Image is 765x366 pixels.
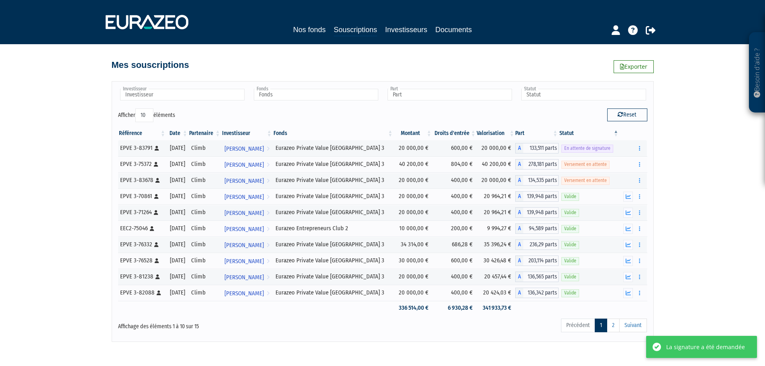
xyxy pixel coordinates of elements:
[221,140,273,156] a: [PERSON_NAME]
[275,256,391,265] div: Eurazeo Private Value [GEOGRAPHIC_DATA] 3
[188,140,221,156] td: Climb
[169,160,186,168] div: [DATE]
[477,285,515,301] td: 20 424,03 €
[515,143,523,153] span: A
[221,285,273,301] a: [PERSON_NAME]
[432,156,477,172] td: 804,00 €
[523,288,559,298] span: 136,342 parts
[394,221,432,237] td: 10 000,00 €
[154,162,158,167] i: [Français] Personne physique
[275,144,391,152] div: Eurazeo Private Value [GEOGRAPHIC_DATA] 3
[515,256,523,266] span: A
[515,288,559,298] div: A - Eurazeo Private Value Europe 3
[169,176,186,184] div: [DATE]
[432,237,477,253] td: 686,28 €
[120,208,164,217] div: EPVE 3-71264
[515,175,559,186] div: A - Eurazeo Private Value Europe 3
[120,272,164,281] div: EPVE 3-81238
[561,225,579,233] span: Valide
[334,24,377,37] a: Souscriptions
[595,319,607,332] a: 1
[515,207,559,218] div: A - Eurazeo Private Value Europe 3
[561,209,579,217] span: Valide
[120,240,164,249] div: EPVE 3-76332
[523,272,559,282] span: 136,565 parts
[275,160,391,168] div: Eurazeo Private Value [GEOGRAPHIC_DATA] 3
[106,15,188,29] img: 1732889491-logotype_eurazeo_blanc_rvb.png
[515,223,523,234] span: A
[221,269,273,285] a: [PERSON_NAME]
[515,175,523,186] span: A
[432,269,477,285] td: 400,00 €
[267,254,269,269] i: Voir l'investisseur
[188,285,221,301] td: Climb
[221,172,273,188] a: [PERSON_NAME]
[515,256,559,266] div: A - Eurazeo Private Value Europe 3
[561,193,579,200] span: Valide
[224,238,264,253] span: [PERSON_NAME]
[293,24,326,35] a: Nos fonds
[275,272,391,281] div: Eurazeo Private Value [GEOGRAPHIC_DATA] 3
[120,176,164,184] div: EPVE 3-83678
[515,159,559,170] div: A - Eurazeo Private Value Europe 3
[614,60,654,73] a: Exporter
[477,156,515,172] td: 40 200,00 €
[394,204,432,221] td: 20 000,00 €
[221,221,273,237] a: [PERSON_NAME]
[561,257,579,265] span: Valide
[157,290,161,295] i: [Français] Personne physique
[169,256,186,265] div: [DATE]
[224,286,264,301] span: [PERSON_NAME]
[267,206,269,221] i: Voir l'investisseur
[188,127,221,140] th: Partenaire: activer pour trier la colonne par ordre croissant
[224,254,264,269] span: [PERSON_NAME]
[169,272,186,281] div: [DATE]
[394,188,432,204] td: 20 000,00 €
[221,127,273,140] th: Investisseur: activer pour trier la colonne par ordre croissant
[477,253,515,269] td: 30 426,48 €
[394,285,432,301] td: 20 000,00 €
[154,210,158,215] i: [Français] Personne physique
[155,274,160,279] i: [Français] Personne physique
[221,204,273,221] a: [PERSON_NAME]
[221,188,273,204] a: [PERSON_NAME]
[221,237,273,253] a: [PERSON_NAME]
[188,221,221,237] td: Climb
[169,224,186,233] div: [DATE]
[559,127,619,140] th: Statut : activer pour trier la colonne par ordre d&eacute;croissant
[523,143,559,153] span: 133,511 parts
[267,222,269,237] i: Voir l'investisseur
[432,140,477,156] td: 600,00 €
[435,24,472,35] a: Documents
[432,301,477,315] td: 6 930,28 €
[188,253,221,269] td: Climb
[523,256,559,266] span: 203,114 parts
[118,318,332,331] div: Affichage des éléments 1 à 10 sur 15
[607,319,620,332] a: 2
[523,159,559,170] span: 278,181 parts
[515,239,559,250] div: A - Eurazeo Private Value Europe 3
[267,286,269,301] i: Voir l'investisseur
[221,253,273,269] a: [PERSON_NAME]
[188,269,221,285] td: Climb
[267,174,269,188] i: Voir l'investisseur
[753,37,762,109] p: Besoin d'aide ?
[561,273,579,281] span: Valide
[120,288,164,297] div: EPVE 3-82088
[221,156,273,172] a: [PERSON_NAME]
[275,208,391,217] div: Eurazeo Private Value [GEOGRAPHIC_DATA] 3
[561,177,610,184] span: Versement en attente
[515,191,559,202] div: A - Eurazeo Private Value Europe 3
[394,156,432,172] td: 40 200,00 €
[477,140,515,156] td: 20 000,00 €
[515,143,559,153] div: A - Eurazeo Private Value Europe 3
[120,160,164,168] div: EPVE 3-75372
[224,157,264,172] span: [PERSON_NAME]
[477,204,515,221] td: 20 964,21 €
[267,157,269,172] i: Voir l'investisseur
[515,207,523,218] span: A
[275,240,391,249] div: Eurazeo Private Value [GEOGRAPHIC_DATA] 3
[188,204,221,221] td: Climb
[394,301,432,315] td: 336 514,00 €
[120,224,164,233] div: EEC2-75046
